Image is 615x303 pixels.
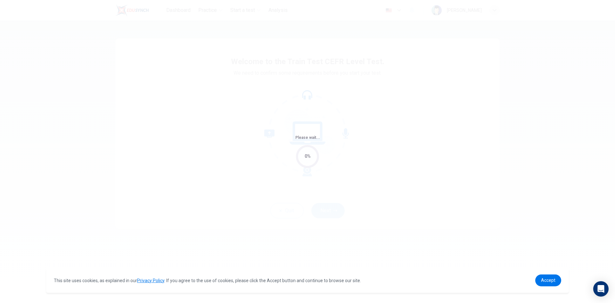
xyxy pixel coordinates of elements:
[295,135,320,140] span: Please wait...
[46,268,569,293] div: cookieconsent
[541,278,555,283] span: Accept
[535,274,561,286] a: dismiss cookie message
[593,281,609,297] div: Open Intercom Messenger
[305,153,311,160] div: 0%
[54,278,361,283] span: This site uses cookies, as explained in our . If you agree to the use of cookies, please click th...
[137,278,164,283] a: Privacy Policy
